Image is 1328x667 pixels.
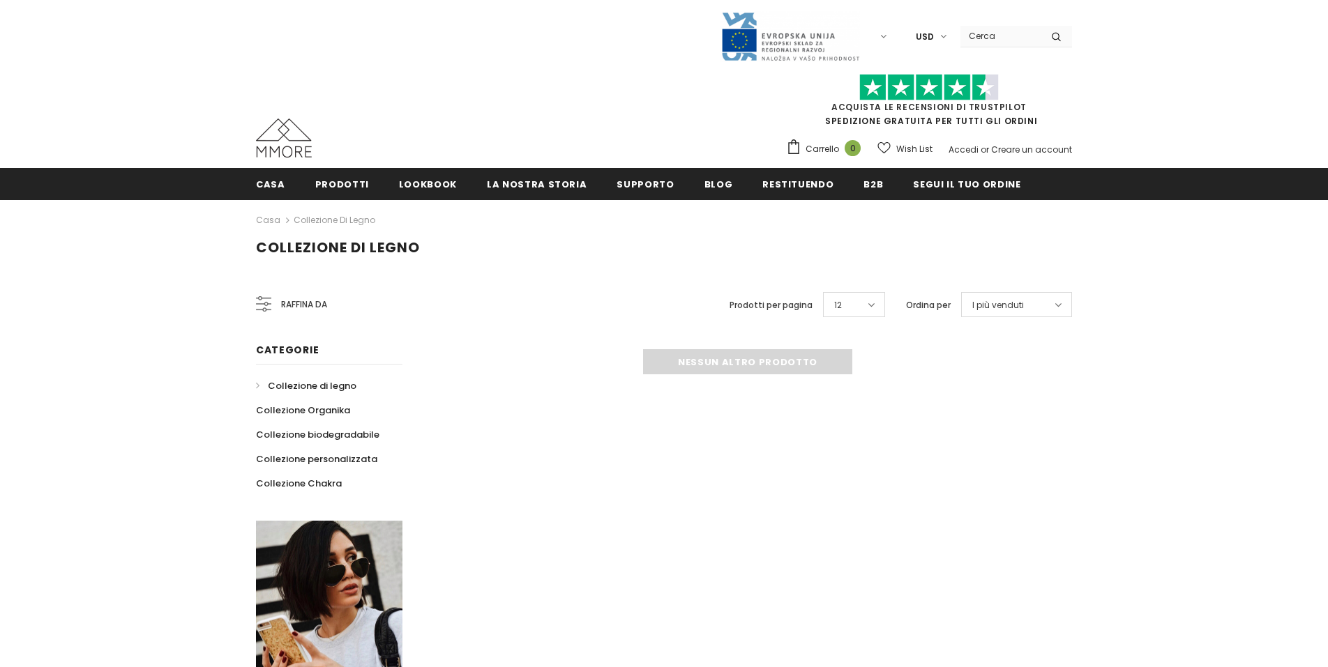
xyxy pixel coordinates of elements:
label: Prodotti per pagina [730,298,813,312]
a: Collezione Chakra [256,471,342,496]
a: Collezione di legno [256,374,356,398]
a: Restituendo [762,168,833,199]
span: 0 [845,140,861,156]
img: Javni Razpis [720,11,860,62]
span: B2B [863,178,883,191]
span: or [981,144,989,155]
a: Javni Razpis [720,30,860,42]
a: Casa [256,212,280,229]
a: Collezione di legno [294,214,375,226]
a: Accedi [949,144,979,155]
span: Segui il tuo ordine [913,178,1020,191]
span: Categorie [256,343,319,357]
span: Collezione di legno [268,379,356,392]
a: Lookbook [399,168,457,199]
img: Casi MMORE [256,118,312,158]
span: SPEDIZIONE GRATUITA PER TUTTI GLI ORDINI [786,80,1072,127]
label: Ordina per [906,298,951,312]
a: Acquista le recensioni di TrustPilot [831,101,1027,113]
span: 12 [834,298,842,312]
span: Collezione di legno [256,238,420,257]
span: Blog [704,178,733,191]
span: Restituendo [762,178,833,191]
span: supporto [617,178,674,191]
span: La nostra storia [487,178,587,191]
span: I più venduti [972,298,1024,312]
a: Prodotti [315,168,369,199]
span: Collezione personalizzata [256,452,377,466]
a: Segui il tuo ordine [913,168,1020,199]
span: USD [916,30,934,44]
span: Wish List [896,142,933,156]
a: Creare un account [991,144,1072,155]
a: supporto [617,168,674,199]
a: Blog [704,168,733,199]
span: Prodotti [315,178,369,191]
span: Collezione biodegradabile [256,428,379,441]
img: Fidati di Pilot Stars [859,74,999,101]
a: La nostra storia [487,168,587,199]
span: Carrello [806,142,839,156]
a: Wish List [877,137,933,161]
a: Collezione personalizzata [256,447,377,471]
input: Search Site [960,26,1041,46]
a: Casa [256,168,285,199]
a: Collezione Organika [256,398,350,422]
span: Lookbook [399,178,457,191]
span: Collezione Organika [256,404,350,417]
span: Raffina da [281,297,327,312]
span: Collezione Chakra [256,477,342,490]
a: B2B [863,168,883,199]
a: Carrello 0 [786,139,868,160]
a: Collezione biodegradabile [256,422,379,447]
span: Casa [256,178,285,191]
